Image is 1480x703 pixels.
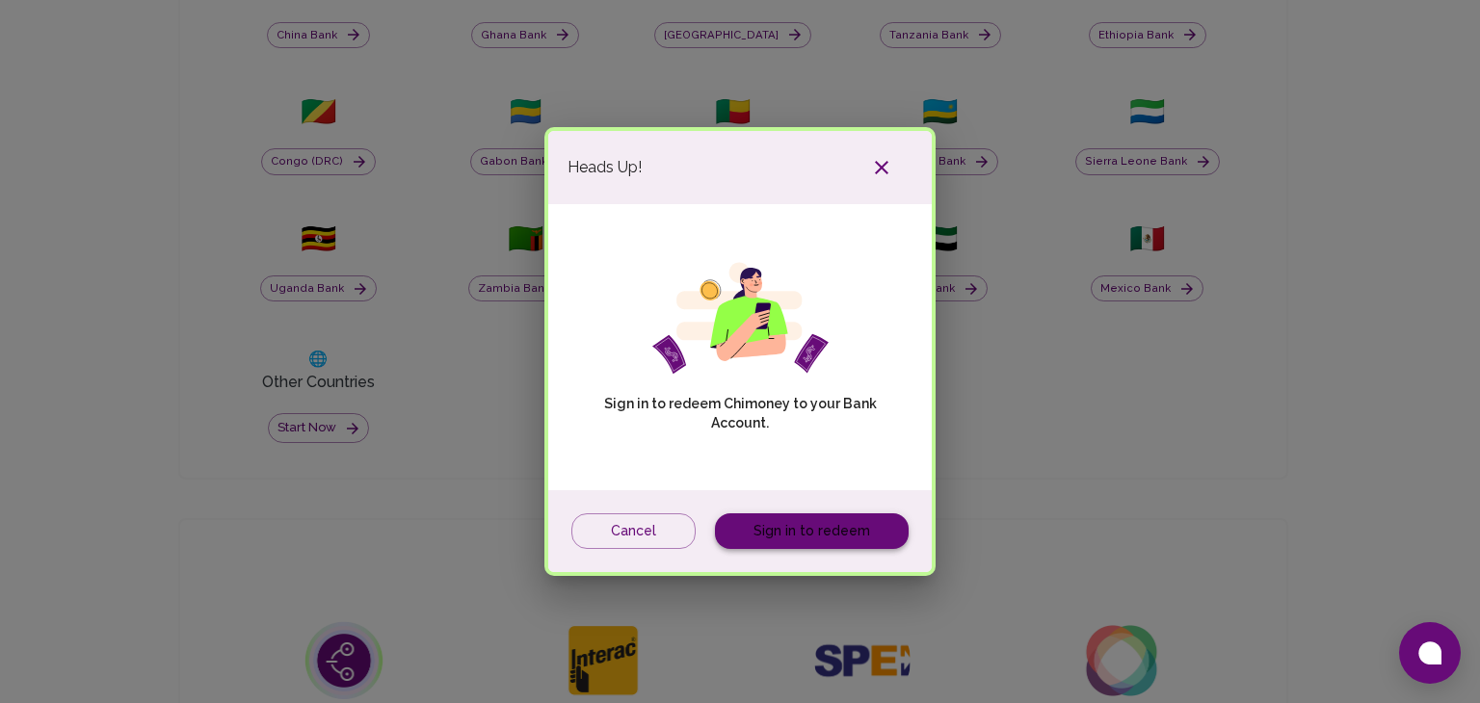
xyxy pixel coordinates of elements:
p: Sign in to redeem Chimoney to your Bank Account. [599,394,881,432]
img: girl phone svg [652,262,829,375]
span: Heads Up! [568,156,642,179]
button: Cancel [571,513,696,549]
button: Open chat window [1399,622,1461,684]
a: Sign in to redeem [715,513,909,549]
